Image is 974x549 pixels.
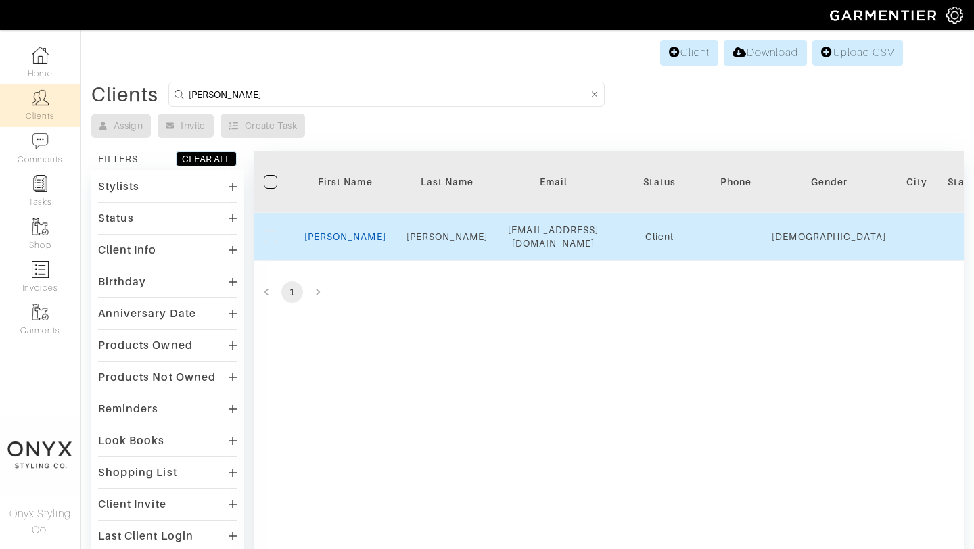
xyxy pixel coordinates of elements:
div: Phone [720,175,751,189]
img: orders-icon-0abe47150d42831381b5fb84f609e132dff9fe21cb692f30cb5eec754e2cba89.png [32,261,49,278]
div: Anniversary Date [98,307,196,320]
div: CLEAR ALL [182,152,231,166]
div: Clients [91,88,158,101]
input: Search by name, email, phone, city, or state [189,86,588,103]
div: Products Owned [98,339,193,352]
button: CLEAR ALL [176,151,237,166]
div: [DEMOGRAPHIC_DATA] [772,230,886,243]
div: FILTERS [98,152,138,166]
div: Products Not Owned [98,371,216,384]
div: [EMAIL_ADDRESS][DOMAIN_NAME] [508,223,599,250]
div: First Name [304,175,386,189]
div: State [948,175,974,189]
img: gear-icon-white-bd11855cb880d31180b6d7d6211b90ccbf57a29d726f0c71d8c61bd08dd39cc2.png [946,7,963,24]
img: dashboard-icon-dbcd8f5a0b271acd01030246c82b418ddd0df26cd7fceb0bd07c9910d44c42f6.png [32,47,49,64]
img: garmentier-logo-header-white-b43fb05a5012e4ada735d5af1a66efaba907eab6374d6393d1fbf88cb4ef424d.png [823,3,946,27]
div: Birthday [98,275,146,289]
img: clients-icon-6bae9207a08558b7cb47a8932f037763ab4055f8c8b6bfacd5dc20c3e0201464.png [32,89,49,106]
th: Toggle SortBy [609,151,710,213]
div: Status [98,212,134,225]
img: garments-icon-b7da505a4dc4fd61783c78ac3ca0ef83fa9d6f193b1c9dc38574b1d14d53ca28.png [32,218,49,235]
img: comment-icon-a0a6a9ef722e966f86d9cbdc48e553b5cf19dbc54f86b18d962a5391bc8f6eb6.png [32,133,49,149]
div: Status [619,175,700,189]
th: Toggle SortBy [396,151,498,213]
a: [PERSON_NAME] [304,231,386,242]
nav: pagination navigation [254,281,964,303]
div: Email [508,175,599,189]
div: Stylists [98,180,139,193]
span: Onyx Styling Co. [9,508,72,536]
div: Last Client Login [98,529,193,543]
div: Client Invite [98,498,166,511]
a: Download [724,40,807,66]
div: Client [619,230,700,243]
div: City [906,175,927,189]
a: [PERSON_NAME] [407,231,488,242]
img: reminder-icon-8004d30b9f0a5d33ae49ab947aed9ed385cf756f9e5892f1edd6e32f2345188e.png [32,175,49,192]
th: Toggle SortBy [762,151,896,213]
div: Look Books [98,434,165,448]
button: page 1 [281,281,303,303]
div: Client Info [98,243,157,257]
div: Gender [772,175,886,189]
div: Reminders [98,402,158,416]
div: Last Name [407,175,488,189]
th: Toggle SortBy [294,151,396,213]
a: Client [660,40,718,66]
img: garments-icon-b7da505a4dc4fd61783c78ac3ca0ef83fa9d6f193b1c9dc38574b1d14d53ca28.png [32,304,49,320]
div: Shopping List [98,466,177,479]
a: Upload CSV [812,40,903,66]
